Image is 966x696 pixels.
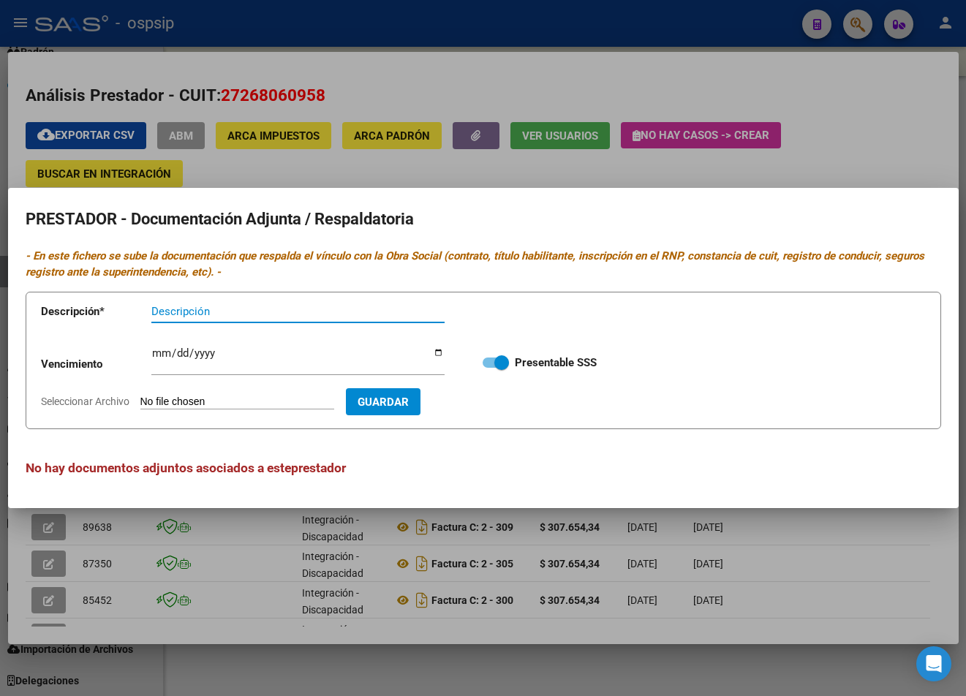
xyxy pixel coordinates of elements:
h3: No hay documentos adjuntos asociados a este [26,458,941,477]
p: Descripción [41,303,151,320]
strong: Presentable SSS [515,356,597,369]
span: Seleccionar Archivo [41,396,129,407]
span: Guardar [358,396,409,409]
button: Guardar [346,388,420,415]
h2: PRESTADOR - Documentación Adjunta / Respaldatoria [26,205,941,233]
span: prestador [291,461,346,475]
i: - En este fichero se sube la documentación que respalda el vínculo con la Obra Social (contrato, ... [26,249,924,279]
p: Vencimiento [41,356,151,373]
div: Open Intercom Messenger [916,646,951,681]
